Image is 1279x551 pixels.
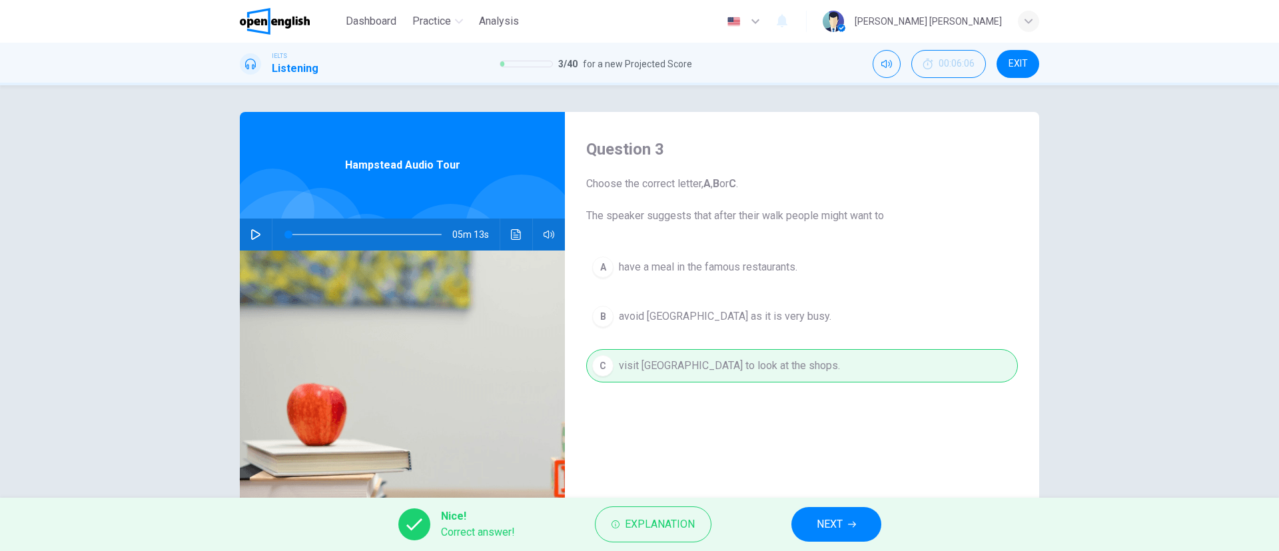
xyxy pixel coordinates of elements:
span: Explanation [625,515,695,534]
span: Analysis [479,13,519,29]
button: EXIT [997,50,1039,78]
div: [PERSON_NAME] [PERSON_NAME] [855,13,1002,29]
span: Nice! [441,508,515,524]
span: EXIT [1009,59,1028,69]
img: en [725,17,742,27]
span: 00:06:06 [939,59,975,69]
span: Choose the correct letter, , or . The speaker suggests that after their walk people might want to [586,176,1018,224]
button: Explanation [595,506,711,542]
button: Click to see the audio transcription [506,219,527,251]
button: Analysis [474,9,524,33]
h4: Question 3 [586,139,1018,160]
span: Hampstead Audio Tour [345,157,460,173]
div: Hide [911,50,986,78]
b: B [713,177,719,190]
span: NEXT [817,515,843,534]
span: Correct answer! [441,524,515,540]
span: Practice [412,13,451,29]
span: IELTS [272,51,287,61]
span: 3 / 40 [558,56,578,72]
span: 05m 13s [452,219,500,251]
b: C [729,177,736,190]
button: Practice [407,9,468,33]
div: Mute [873,50,901,78]
b: A [703,177,711,190]
span: for a new Projected Score [583,56,692,72]
span: Dashboard [346,13,396,29]
button: NEXT [791,507,881,542]
img: Profile picture [823,11,844,32]
h1: Listening [272,61,318,77]
button: Dashboard [340,9,402,33]
button: 00:06:06 [911,50,986,78]
a: OpenEnglish logo [240,8,340,35]
img: OpenEnglish logo [240,8,310,35]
